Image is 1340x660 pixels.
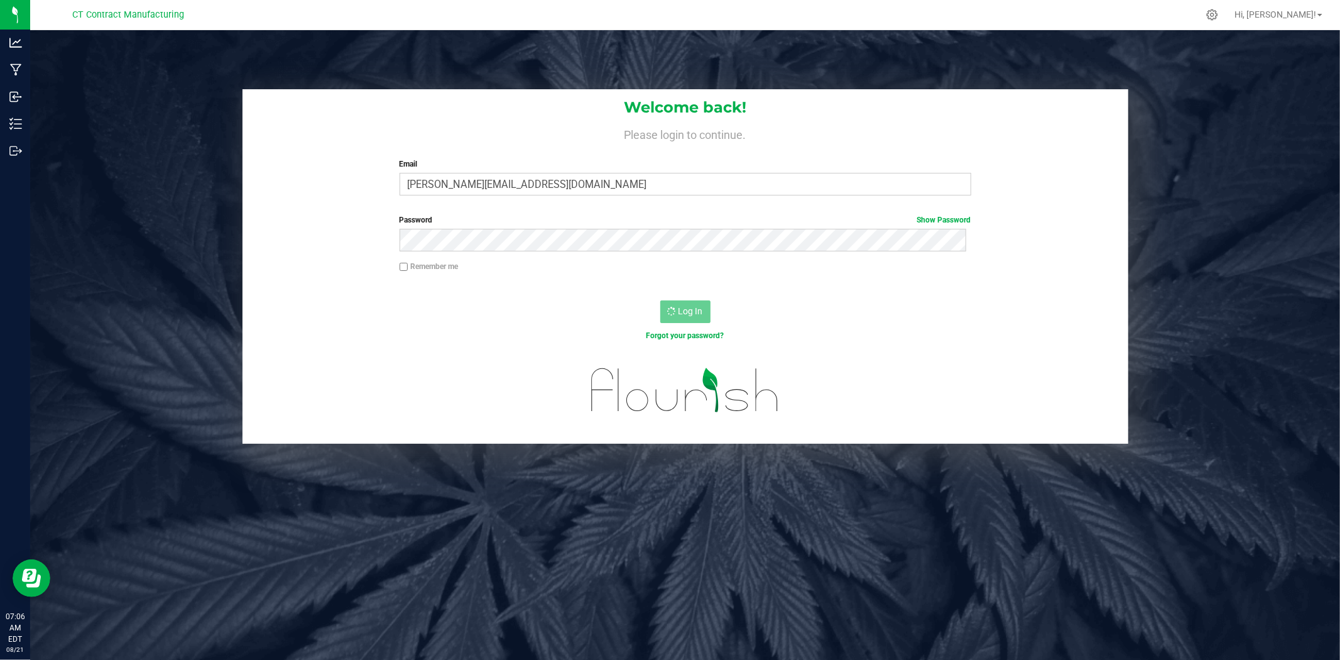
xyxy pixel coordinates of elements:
[9,36,22,49] inline-svg: Analytics
[660,300,711,323] button: Log In
[400,216,433,224] span: Password
[242,126,1128,141] h4: Please login to continue.
[9,63,22,76] inline-svg: Manufacturing
[9,145,22,157] inline-svg: Outbound
[646,331,724,340] a: Forgot your password?
[1234,9,1316,19] span: Hi, [PERSON_NAME]!
[242,99,1128,116] h1: Welcome back!
[9,91,22,103] inline-svg: Inbound
[13,559,50,597] iframe: Resource center
[400,261,459,272] label: Remember me
[917,216,971,224] a: Show Password
[574,355,796,426] img: flourish_logo.svg
[9,118,22,130] inline-svg: Inventory
[400,263,408,272] input: Remember me
[72,9,184,20] span: CT Contract Manufacturing
[1204,9,1220,21] div: Manage settings
[6,645,25,654] p: 08/21
[678,306,703,316] span: Log In
[6,611,25,645] p: 07:06 AM EDT
[400,158,971,170] label: Email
